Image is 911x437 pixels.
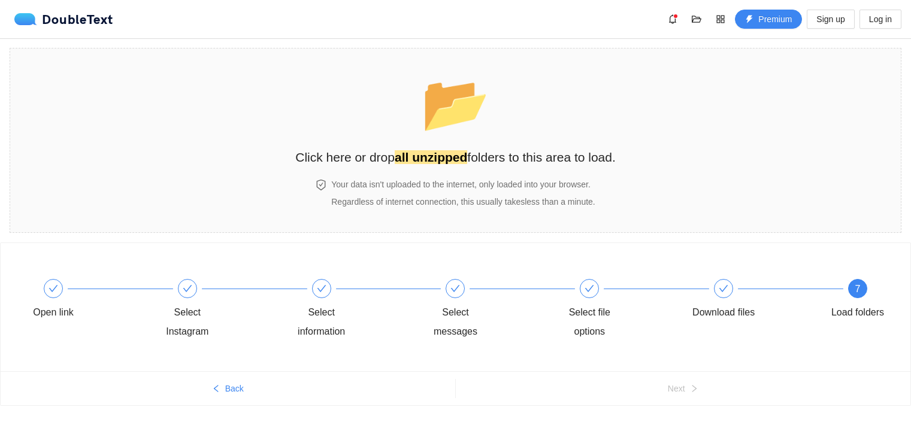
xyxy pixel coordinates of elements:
span: safety-certificate [316,180,326,190]
span: Sign up [816,13,845,26]
div: Select information [287,279,421,341]
span: Log in [869,13,892,26]
span: check [585,284,594,293]
div: Download files [689,279,823,322]
span: folder-open [688,14,706,24]
span: 7 [855,284,861,294]
div: Select file options [555,279,689,341]
button: Log in [859,10,901,29]
img: logo [14,13,42,25]
button: Sign up [807,10,854,29]
button: folder-open [687,10,706,29]
span: check [450,284,460,293]
div: Select information [287,303,356,341]
button: thunderboltPremium [735,10,802,29]
a: logoDoubleText [14,13,113,25]
span: check [719,284,728,293]
button: bell [663,10,682,29]
span: Regardless of internet connection, this usually takes less than a minute . [331,197,595,207]
div: Select Instagram [153,303,222,341]
div: Open link [19,279,153,322]
span: folder [421,73,490,134]
h2: Click here or drop folders to this area to load. [295,147,616,167]
button: appstore [711,10,730,29]
div: Select messages [420,279,555,341]
span: appstore [712,14,730,24]
span: check [317,284,326,293]
h4: Your data isn't uploaded to the internet, only loaded into your browser. [331,178,595,191]
span: bell [664,14,682,24]
strong: all unzipped [395,150,467,164]
span: Back [225,382,244,395]
div: Open link [33,303,74,322]
span: left [212,384,220,394]
div: Select Instagram [153,279,287,341]
span: check [49,284,58,293]
div: 7Load folders [823,279,892,322]
button: Nextright [456,379,911,398]
div: Download files [692,303,755,322]
div: Select file options [555,303,624,341]
span: check [183,284,192,293]
span: Premium [758,13,792,26]
div: Select messages [420,303,490,341]
div: DoubleText [14,13,113,25]
div: Load folders [831,303,884,322]
button: leftBack [1,379,455,398]
span: thunderbolt [745,15,753,25]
